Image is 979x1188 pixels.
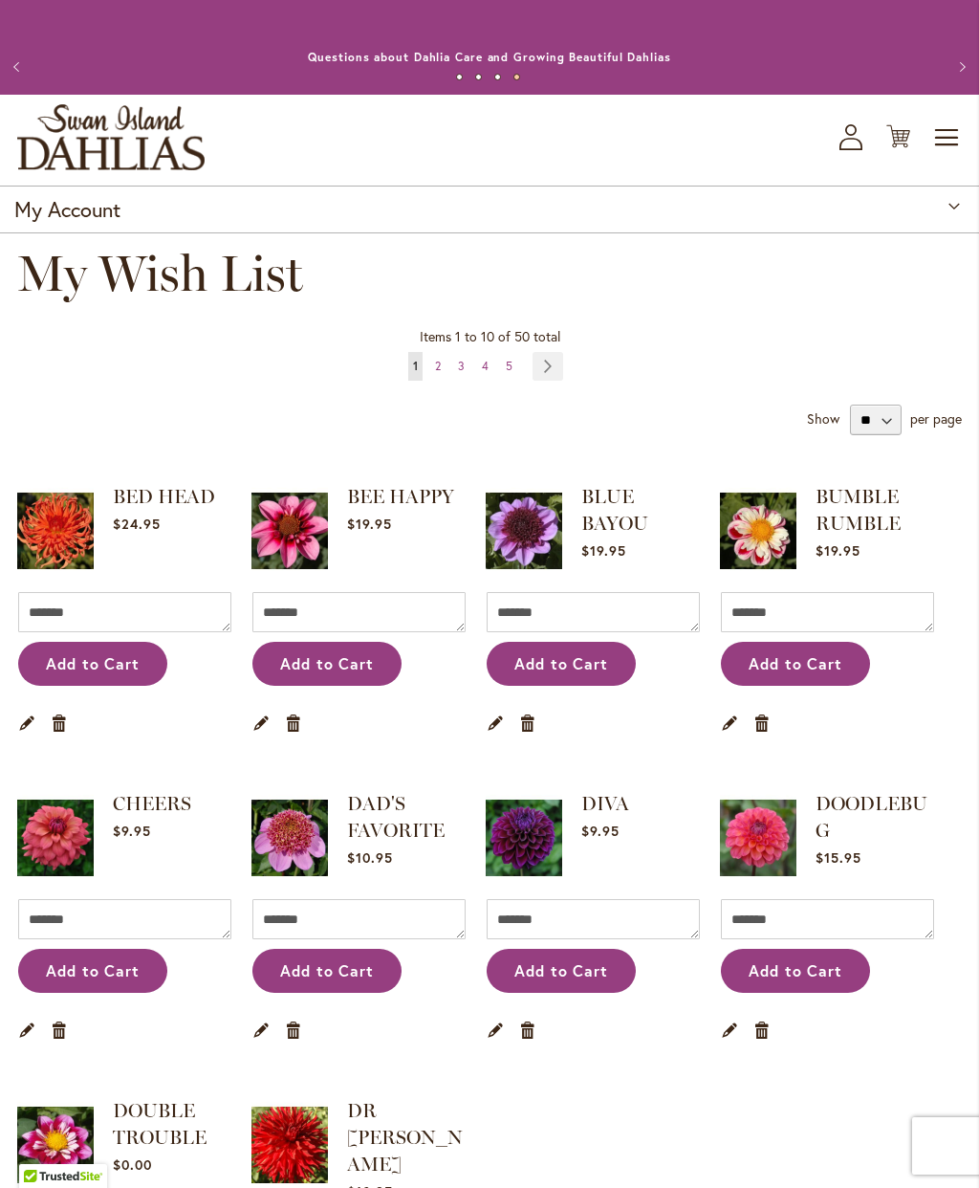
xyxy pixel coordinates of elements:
[910,409,962,428] span: per page
[501,352,517,381] a: 5
[251,483,328,583] a: BEE HAPPY
[251,790,328,890] a: DAD'S FAVORITE
[581,485,648,535] a: BLUE BAYOU
[720,483,796,579] img: BUMBLE RUMBLE
[487,642,636,686] button: Add to Cart
[113,822,151,840] span: $9.95
[252,949,402,993] button: Add to Cart
[816,792,927,842] a: DOODLEBUG
[816,485,901,535] a: BUMBLE RUMBLE
[581,792,629,815] a: DIVA
[18,949,167,993] button: Add to Cart
[430,352,446,381] a: 2
[347,1099,463,1176] a: DR [PERSON_NAME]
[46,960,141,980] span: Add to Cart
[347,848,393,867] span: $10.95
[581,822,620,840] span: $9.95
[581,541,626,560] span: $19.95
[18,642,167,686] button: Add to Cart
[456,74,463,80] button: 1 of 4
[941,48,979,86] button: Next
[251,790,328,886] img: DAD'S FAVORITE
[513,74,520,80] button: 4 of 4
[477,352,493,381] a: 4
[486,790,562,890] a: Diva
[347,485,454,508] a: BEE HAPPY
[420,327,560,345] span: Items 1 to 10 of 50 total
[486,483,562,583] a: BLUE BAYOU
[720,790,796,886] img: DOODLEBUG
[17,483,94,579] img: BED HEAD
[347,515,392,533] span: $19.95
[720,790,796,890] a: DOODLEBUG
[514,653,609,673] span: Add to Cart
[514,960,609,980] span: Add to Cart
[721,949,870,993] button: Add to Cart
[113,1155,152,1174] span: $0.00
[458,359,465,373] span: 3
[453,352,469,381] a: 3
[251,483,328,579] img: BEE HAPPY
[17,790,94,886] img: CHEERS
[17,483,94,583] a: BED HEAD
[816,848,861,867] span: $15.95
[487,949,636,993] button: Add to Cart
[17,243,303,303] span: My Wish List
[347,792,445,842] a: DAD'S FAVORITE
[14,1120,68,1174] iframe: Launch Accessibility Center
[46,653,141,673] span: Add to Cart
[113,1099,207,1149] a: DOUBLE TROUBLE
[749,960,843,980] span: Add to Cart
[486,790,562,886] img: Diva
[475,74,482,80] button: 2 of 4
[17,104,205,170] a: store logo
[113,515,161,533] span: $24.95
[816,541,860,560] span: $19.95
[720,483,796,583] a: BUMBLE RUMBLE
[113,485,215,508] a: BED HEAD
[113,792,191,815] a: CHEERS
[435,359,441,373] span: 2
[486,483,562,579] img: BLUE BAYOU
[749,653,843,673] span: Add to Cart
[506,359,512,373] span: 5
[721,642,870,686] button: Add to Cart
[308,50,670,64] a: Questions about Dahlia Care and Growing Beautiful Dahlias
[482,359,489,373] span: 4
[807,409,839,428] strong: Show
[280,960,375,980] span: Add to Cart
[252,642,402,686] button: Add to Cart
[280,653,375,673] span: Add to Cart
[494,74,501,80] button: 3 of 4
[17,790,94,890] a: CHEERS
[413,359,418,373] span: 1
[14,195,120,223] strong: My Account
